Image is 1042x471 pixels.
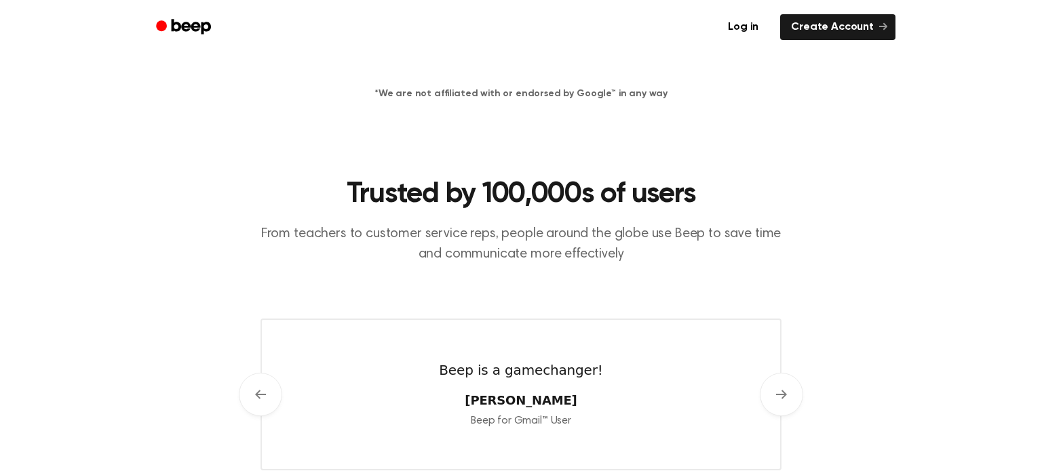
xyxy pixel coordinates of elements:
h4: *We are not affiliated with or endorsed by Google™ in any way [16,87,1026,101]
h2: Trusted by 100,000s of users [260,177,781,213]
blockquote: Beep is a gamechanger! [439,360,602,380]
cite: [PERSON_NAME] [439,391,602,409]
p: From teachers to customer service reps, people around the globe use Beep to save time and communi... [260,224,781,264]
a: Log in [714,12,772,43]
a: Beep [147,14,223,41]
span: Beep for Gmail™ User [471,415,571,426]
a: Create Account [780,14,895,40]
